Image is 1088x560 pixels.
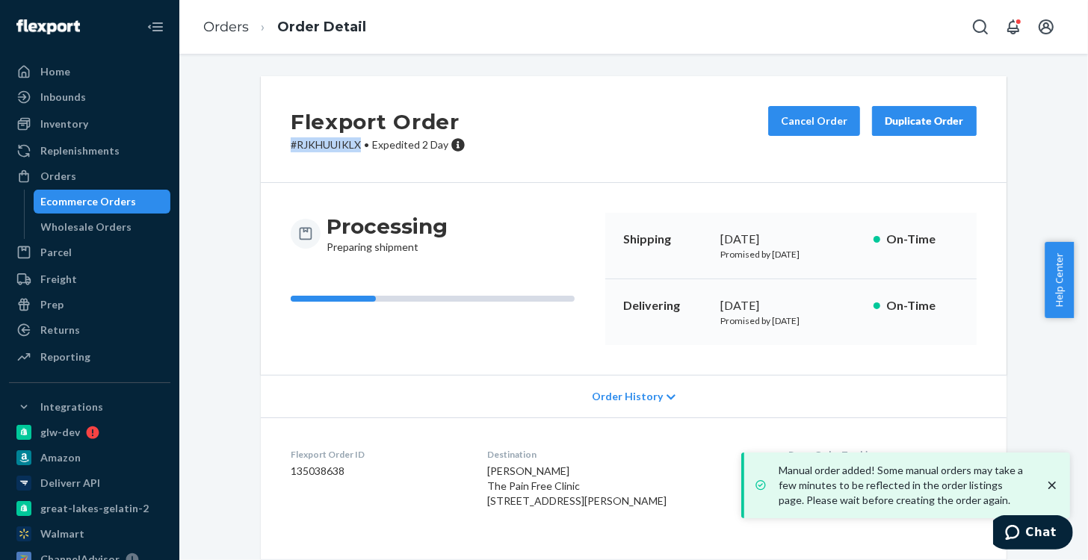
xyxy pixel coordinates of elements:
div: Reporting [40,349,90,364]
a: glw-dev [9,420,170,444]
div: Integrations [40,399,103,414]
button: Help Center [1045,242,1074,318]
a: Walmart [9,522,170,546]
a: Inbounds [9,85,170,109]
p: On-Time [886,297,959,314]
a: Prep [9,293,170,317]
span: Order History [592,389,663,404]
a: Amazon [9,446,170,470]
div: Inventory [40,116,88,131]
div: [DATE] [720,297,862,314]
div: Replenishments [40,143,120,158]
span: Expedited 2 Day [372,138,448,151]
p: Promised by [DATE] [720,248,862,261]
div: Home [40,64,70,79]
p: On-Time [886,231,959,248]
dd: 135038638 [291,464,463,479]
p: Promised by [DATE] [720,314,862,327]
a: Wholesale Orders [34,215,171,239]
h2: Flexport Order [291,106,466,137]
div: [DATE] [720,231,862,248]
p: Manual order added! Some manual orders may take a few minutes to be reflected in the order listin... [779,463,1030,508]
div: Duplicate Order [885,113,964,128]
div: Prep [40,297,64,312]
img: Flexport logo [16,19,80,34]
div: Walmart [40,526,84,541]
button: Open notifications [998,12,1028,42]
p: Shipping [623,231,708,248]
dt: Flexport Order ID [291,448,463,461]
button: Open Search Box [965,12,995,42]
a: Deliverr API [9,471,170,495]
a: Returns [9,318,170,342]
button: Integrations [9,395,170,419]
h3: Processing [327,213,448,240]
button: Duplicate Order [872,106,977,136]
a: Parcel [9,240,170,264]
a: Replenishments [9,139,170,163]
div: great-lakes-gelatin-2 [40,501,149,516]
a: great-lakes-gelatin-2 [9,497,170,520]
a: Home [9,60,170,84]
ol: breadcrumbs [191,5,378,49]
p: Delivering [623,297,708,314]
div: glw-dev [40,425,80,440]
button: Close Navigation [140,12,170,42]
div: Amazon [40,450,81,465]
div: Deliverr API [40,476,100,491]
a: Order Detail [277,19,366,35]
span: • [364,138,369,151]
div: Ecommerce Orders [41,194,137,209]
div: Preparing shipment [327,213,448,255]
div: Parcel [40,245,72,260]
dt: Destination [487,448,765,461]
a: Inventory [9,112,170,136]
button: Cancel Order [768,106,860,136]
span: [PERSON_NAME] The Pain Free Clinic [STREET_ADDRESS][PERSON_NAME] [487,464,667,507]
button: Open account menu [1031,12,1061,42]
dt: Buyer Order Tracking [788,448,977,461]
p: # RJKHUUIKLX [291,137,466,152]
a: Reporting [9,345,170,369]
div: Inbounds [40,90,86,105]
a: Orders [9,164,170,188]
svg: close toast [1045,478,1060,493]
a: Freight [9,267,170,291]
a: Orders [203,19,249,35]
div: Wholesale Orders [41,220,132,234]
a: Ecommerce Orders [34,190,171,214]
div: Freight [40,272,77,287]
div: Orders [40,169,76,184]
div: Returns [40,323,80,337]
iframe: Opens a widget where you can chat to one of our agents [993,515,1073,553]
